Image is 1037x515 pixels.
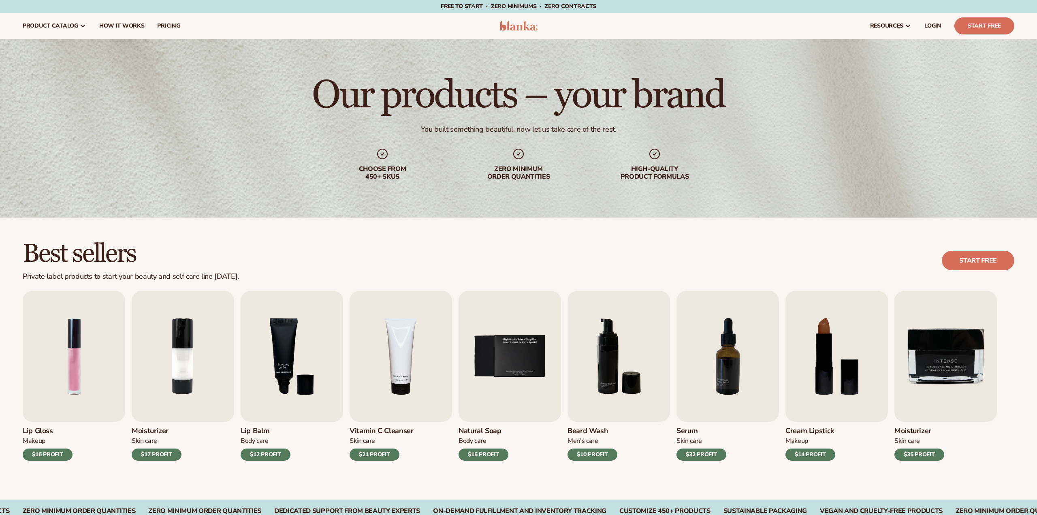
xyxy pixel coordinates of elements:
div: SUSTAINABLE PACKAGING [723,507,807,515]
a: LOGIN [918,13,948,39]
div: $16 PROFIT [23,449,73,461]
a: 4 / 9 [350,291,452,461]
span: pricing [157,23,180,29]
a: 6 / 9 [568,291,670,461]
div: Skin Care [350,437,414,445]
a: 1 / 9 [23,291,125,461]
div: VEGAN AND CRUELTY-FREE PRODUCTS [820,507,943,515]
div: Skin Care [676,437,726,445]
div: $15 PROFIT [459,449,508,461]
div: $12 PROFIT [241,449,290,461]
div: $14 PROFIT [785,449,835,461]
div: Zero Minimum Order QuantitieS [23,507,136,515]
a: 2 / 9 [132,291,234,461]
span: How It Works [99,23,145,29]
h2: Best sellers [23,240,239,267]
h3: Beard Wash [568,427,617,436]
h3: Moisturizer [894,427,944,436]
div: $10 PROFIT [568,449,617,461]
a: 5 / 9 [459,291,561,461]
a: pricing [151,13,186,39]
span: product catalog [23,23,78,29]
div: On-Demand Fulfillment and Inventory Tracking [433,507,606,515]
span: LOGIN [924,23,941,29]
h3: Natural Soap [459,427,508,436]
a: Start free [942,251,1014,270]
div: $17 PROFIT [132,449,181,461]
h3: Cream Lipstick [785,427,835,436]
h1: Our products – your brand [312,76,725,115]
a: 7 / 9 [676,291,779,461]
div: Makeup [785,437,835,445]
img: logo [499,21,538,31]
span: Free to start · ZERO minimums · ZERO contracts [441,2,596,10]
h3: Vitamin C Cleanser [350,427,414,436]
div: Dedicated Support From Beauty Experts [274,507,420,515]
div: Zero minimum order quantities [467,165,570,181]
div: Makeup [23,437,73,445]
div: $35 PROFIT [894,449,944,461]
div: Men’s Care [568,437,617,445]
div: Skin Care [894,437,944,445]
h3: Serum [676,427,726,436]
a: How It Works [93,13,151,39]
a: 9 / 9 [894,291,997,461]
div: Body Care [241,437,290,445]
div: Private label products to start your beauty and self care line [DATE]. [23,272,239,281]
div: CUSTOMIZE 450+ PRODUCTS [619,507,711,515]
a: Start Free [954,17,1014,34]
span: resources [870,23,903,29]
h3: Lip Gloss [23,427,73,436]
div: $21 PROFIT [350,449,399,461]
div: $32 PROFIT [676,449,726,461]
div: You built something beautiful, now let us take care of the rest. [421,125,617,134]
a: 3 / 9 [241,291,343,461]
div: Body Care [459,437,508,445]
h3: Lip Balm [241,427,290,436]
div: Skin Care [132,437,181,445]
h3: Moisturizer [132,427,181,436]
a: resources [864,13,918,39]
div: Choose from 450+ Skus [331,165,434,181]
a: product catalog [16,13,93,39]
div: Zero Minimum Order QuantitieS [148,507,261,515]
div: High-quality product formulas [603,165,706,181]
a: 8 / 9 [785,291,888,461]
